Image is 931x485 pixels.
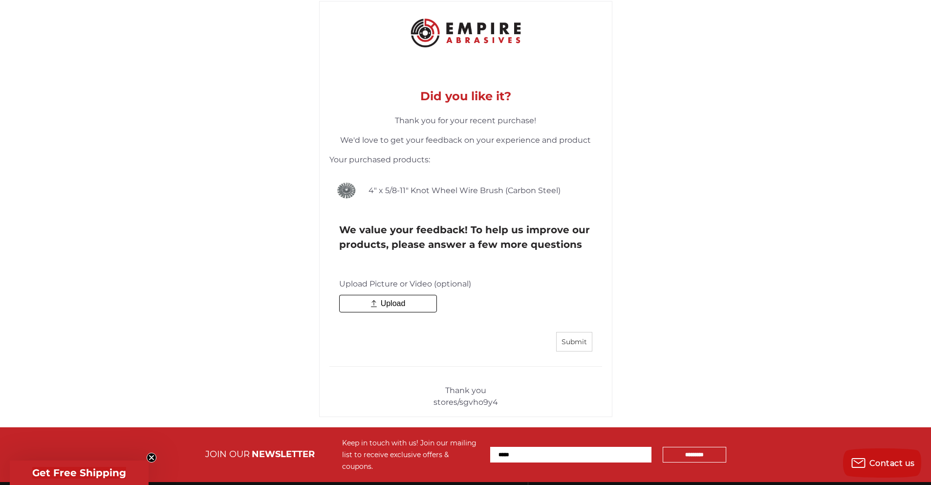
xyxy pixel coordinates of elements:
[329,134,602,146] p: We'd love to get your feedback on your experience and product
[342,437,480,472] div: Keep in touch with us! Join our mailing list to receive exclusive offers & coupons.
[339,222,592,252] div: We value your feedback! To help us improve our products, please answer a few more questions
[556,332,592,352] button: Submit
[843,448,921,478] button: Contact us
[252,449,315,460] span: NEWSLETTER
[562,337,587,346] span: Submit
[320,385,611,408] p: Thank you stores/sgvho9y4
[869,459,915,468] span: Contact us
[329,154,602,166] p: Your purchased products:
[32,467,126,479] span: Get Free Shipping
[368,185,587,197] div: 4" x 5/8-11" Knot Wheel Wire Brush (Carbon Steel)
[380,299,405,308] span: Upload
[334,178,359,203] img: Product Image
[420,89,511,103] span: Did you like it?
[205,449,250,460] span: JOIN OUR
[339,278,592,290] div: Upload Picture or Video (optional)
[402,11,529,55] img: Company Logo
[147,453,156,463] button: Close teaser
[10,461,149,485] div: Get Free ShippingClose teaser
[329,115,602,127] p: Thank you for your recent purchase!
